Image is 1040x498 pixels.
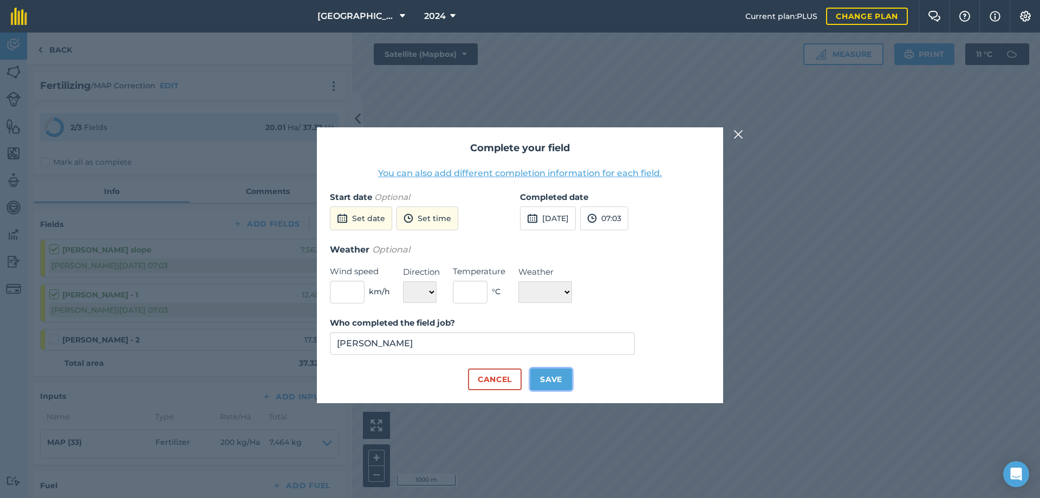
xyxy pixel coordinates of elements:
[330,318,455,328] strong: Who completed the field job?
[527,212,538,225] img: svg+xml;base64,PD94bWwgdmVyc2lvbj0iMS4wIiBlbmNvZGluZz0idXRmLTgiPz4KPCEtLSBHZW5lcmF0b3I6IEFkb2JlIE...
[369,286,390,297] span: km/h
[330,140,710,156] h2: Complete your field
[1019,11,1032,22] img: A cog icon
[733,128,743,141] img: svg+xml;base64,PHN2ZyB4bWxucz0iaHR0cDovL3d3dy53My5vcmcvMjAwMC9zdmciIHdpZHRoPSIyMiIgaGVpZ2h0PSIzMC...
[403,266,440,279] label: Direction
[958,11,971,22] img: A question mark icon
[330,192,372,202] strong: Start date
[372,244,410,255] em: Optional
[330,206,392,230] button: Set date
[424,10,446,23] span: 2024
[468,368,522,390] button: Cancel
[587,212,597,225] img: svg+xml;base64,PD94bWwgdmVyc2lvbj0iMS4wIiBlbmNvZGluZz0idXRmLTgiPz4KPCEtLSBHZW5lcmF0b3I6IEFkb2JlIE...
[492,286,500,297] span: ° C
[11,8,27,25] img: fieldmargin Logo
[520,206,576,230] button: [DATE]
[745,10,817,22] span: Current plan : PLUS
[317,10,395,23] span: [GEOGRAPHIC_DATA]
[530,368,572,390] button: Save
[1003,461,1029,487] div: Open Intercom Messenger
[330,265,390,278] label: Wind speed
[518,266,572,279] label: Weather
[404,212,413,225] img: svg+xml;base64,PD94bWwgdmVyc2lvbj0iMS4wIiBlbmNvZGluZz0idXRmLTgiPz4KPCEtLSBHZW5lcmF0b3I6IEFkb2JlIE...
[396,206,458,230] button: Set time
[580,206,628,230] button: 07:03
[374,192,410,202] em: Optional
[330,243,710,257] h3: Weather
[826,8,908,25] a: Change plan
[453,265,505,278] label: Temperature
[378,167,662,180] button: You can also add different completion information for each field.
[337,212,348,225] img: svg+xml;base64,PD94bWwgdmVyc2lvbj0iMS4wIiBlbmNvZGluZz0idXRmLTgiPz4KPCEtLSBHZW5lcmF0b3I6IEFkb2JlIE...
[520,192,588,202] strong: Completed date
[928,11,941,22] img: Two speech bubbles overlapping with the left bubble in the forefront
[990,10,1000,23] img: svg+xml;base64,PHN2ZyB4bWxucz0iaHR0cDovL3d3dy53My5vcmcvMjAwMC9zdmciIHdpZHRoPSIxNyIgaGVpZ2h0PSIxNy...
